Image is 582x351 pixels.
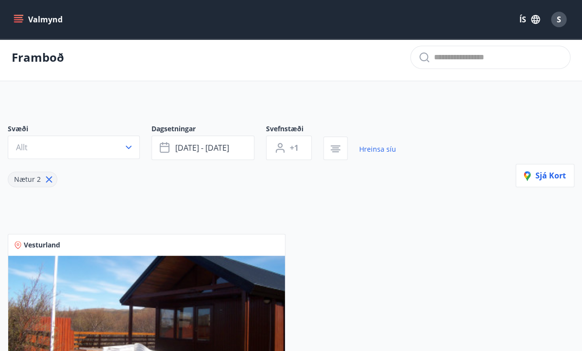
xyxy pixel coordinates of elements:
[266,124,323,136] span: Svefnstæði
[12,49,64,66] p: Framboð
[12,11,67,28] button: menu
[359,139,396,160] a: Hreinsa síu
[524,170,566,181] span: Sjá kort
[547,8,570,31] button: S
[16,142,28,153] span: Allt
[175,142,229,153] span: [DATE] - [DATE]
[8,124,151,136] span: Svæði
[24,240,60,250] span: Vesturland
[266,136,312,160] button: +1
[8,136,140,159] button: Allt
[514,11,545,28] button: ÍS
[557,14,561,25] span: S
[151,124,266,136] span: Dagsetningar
[8,172,57,187] div: Nætur 2
[151,136,254,160] button: [DATE] - [DATE]
[290,142,299,153] span: +1
[14,175,41,184] span: Nætur 2
[515,164,574,187] button: Sjá kort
